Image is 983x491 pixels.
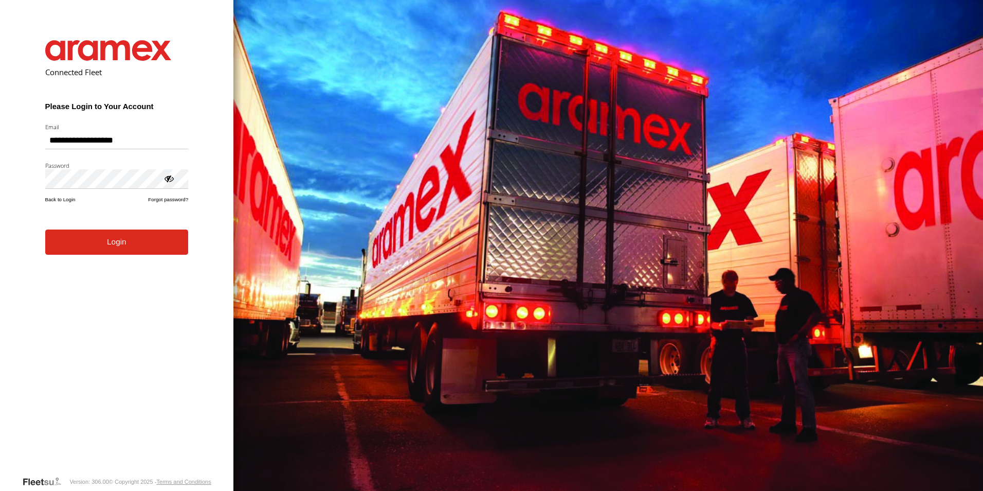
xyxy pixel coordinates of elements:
a: Visit our Website [22,477,69,487]
div: © Copyright 2025 - [109,479,211,485]
img: Aramex [45,40,172,61]
a: Back to Login [45,197,76,202]
h2: Connected Fleet [45,67,189,77]
label: Password [45,162,189,169]
a: Terms and Conditions [156,479,211,485]
a: Forgot password? [148,197,188,202]
label: Email [45,123,189,131]
h3: Please Login to Your Account [45,102,189,111]
button: Login [45,230,189,255]
div: Version: 306.00 [69,479,108,485]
